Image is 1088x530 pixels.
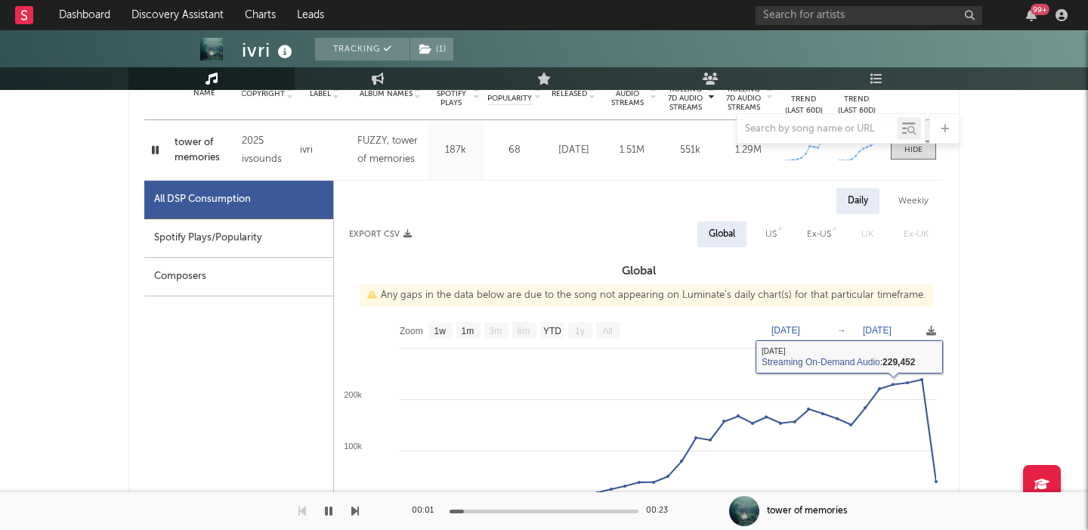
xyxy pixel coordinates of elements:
[412,502,442,520] div: 00:01
[144,219,333,258] div: Spotify Plays/Popularity
[349,230,412,239] button: Export CSV
[607,143,657,158] div: 1.51M
[834,71,879,116] div: US Streaming Trend (Last 60D)
[709,225,735,243] div: Global
[518,326,530,336] text: 6m
[756,6,982,25] input: Search for artists
[552,89,587,98] span: Released
[310,89,331,98] span: Label
[837,325,846,336] text: →
[154,191,251,209] div: All DSP Consumption
[723,143,774,158] div: 1.29M
[357,132,424,169] div: FUZZY, tower of memories
[887,188,940,214] div: Weekly
[175,135,234,165] a: tower of memories
[334,262,944,280] h3: Global
[771,325,800,336] text: [DATE]
[344,442,362,451] text: 100k
[765,225,777,243] div: US
[549,143,599,158] div: [DATE]
[462,326,474,336] text: 1m
[602,326,612,336] text: All
[434,326,447,336] text: 1w
[781,71,827,116] div: Global Streaming Trend (Last 60D)
[1026,9,1037,21] button: 99+
[431,143,481,158] div: 187k
[175,88,234,99] div: Name
[242,132,292,169] div: 2025 ivsounds
[431,80,471,107] span: Last Day Spotify Plays
[360,284,933,307] div: Any gaps in the data below are due to the song not appearing on Luminate's daily chart(s) for tha...
[863,325,892,336] text: [DATE]
[487,82,532,104] span: Spotify Popularity
[144,181,333,219] div: All DSP Consumption
[646,502,676,520] div: 00:23
[410,38,454,60] span: ( 1 )
[807,225,831,243] div: Ex-US
[315,38,410,60] button: Tracking
[488,143,541,158] div: 68
[836,188,879,214] div: Daily
[300,141,350,160] div: ivri
[242,38,296,63] div: ivri
[723,76,765,112] span: Global Rolling 7D Audio Streams
[665,143,716,158] div: 551k
[543,326,561,336] text: YTD
[607,80,648,107] span: US ATD Audio Streams
[144,258,333,296] div: Composers
[665,76,706,112] span: US Rolling 7D Audio Streams
[400,326,423,336] text: Zoom
[737,123,897,135] input: Search by song name or URL
[1031,4,1049,15] div: 99 +
[344,390,362,399] text: 200k
[410,38,453,60] button: (1)
[490,326,502,336] text: 3m
[575,326,585,336] text: 1y
[767,504,847,518] div: tower of memories
[241,89,285,98] span: Copyright
[360,89,413,98] span: Album Names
